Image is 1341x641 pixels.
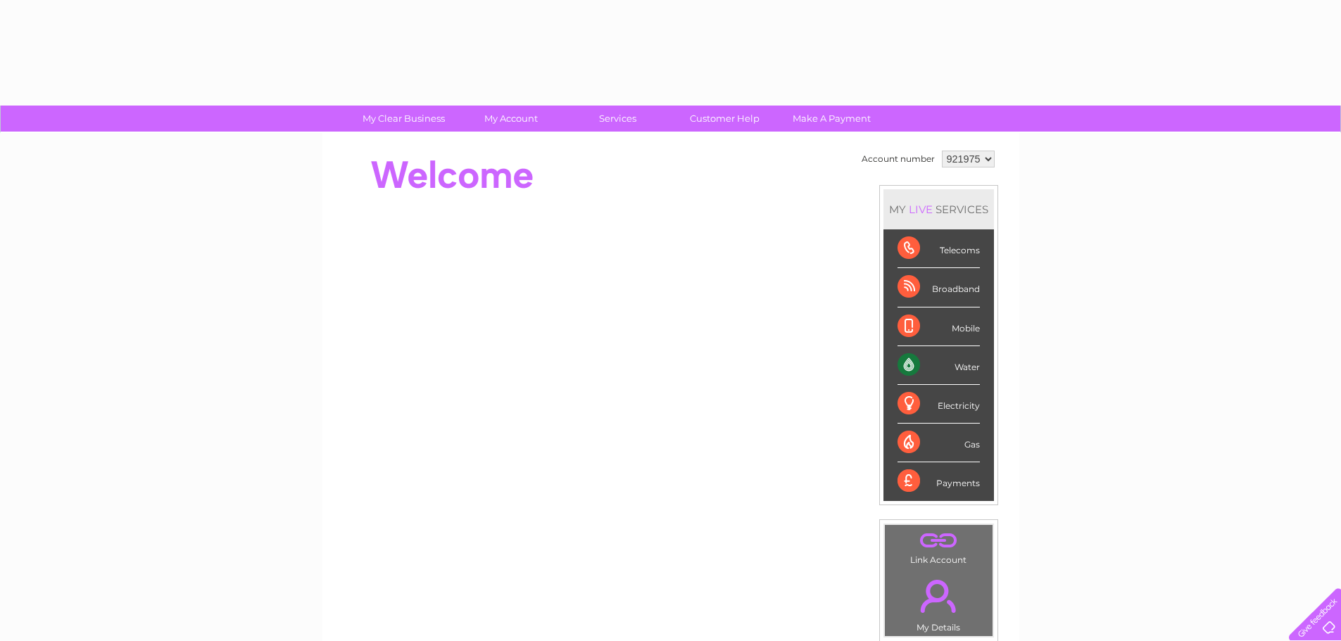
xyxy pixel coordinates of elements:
[884,524,993,569] td: Link Account
[774,106,890,132] a: Make A Payment
[858,147,938,171] td: Account number
[884,568,993,637] td: My Details
[888,571,989,621] a: .
[898,229,980,268] div: Telecoms
[560,106,676,132] a: Services
[898,462,980,500] div: Payments
[888,528,989,553] a: .
[898,385,980,424] div: Electricity
[883,189,994,229] div: MY SERVICES
[346,106,462,132] a: My Clear Business
[906,203,936,216] div: LIVE
[898,346,980,385] div: Water
[898,268,980,307] div: Broadband
[898,307,980,346] div: Mobile
[453,106,569,132] a: My Account
[667,106,783,132] a: Customer Help
[898,424,980,462] div: Gas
